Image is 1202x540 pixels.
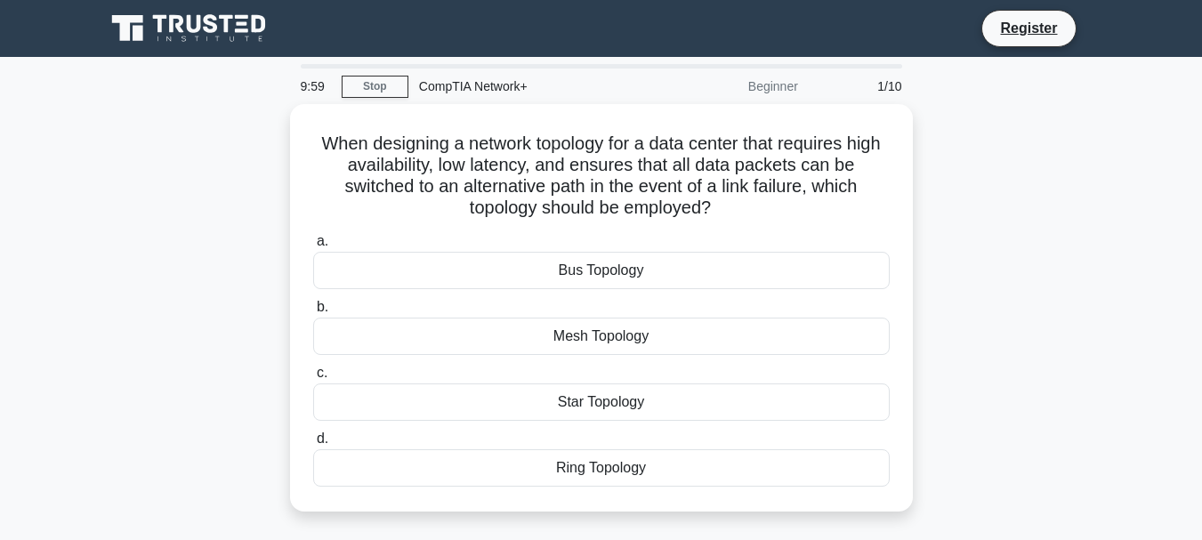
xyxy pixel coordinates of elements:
h5: When designing a network topology for a data center that requires high availability, low latency,... [311,133,891,220]
span: d. [317,431,328,446]
span: c. [317,365,327,380]
a: Stop [342,76,408,98]
div: 9:59 [290,69,342,104]
div: Ring Topology [313,449,890,487]
div: CompTIA Network+ [408,69,653,104]
div: 1/10 [809,69,913,104]
a: Register [989,17,1068,39]
span: b. [317,299,328,314]
div: Star Topology [313,383,890,421]
div: Beginner [653,69,809,104]
div: Bus Topology [313,252,890,289]
span: a. [317,233,328,248]
div: Mesh Topology [313,318,890,355]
